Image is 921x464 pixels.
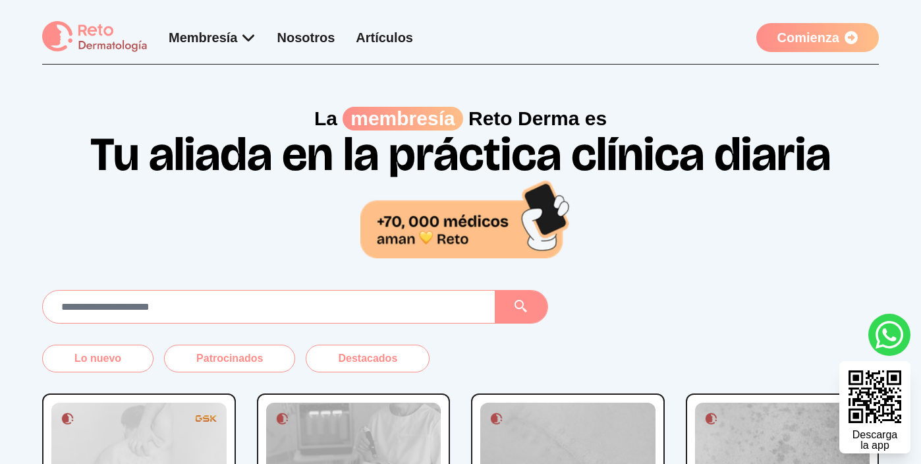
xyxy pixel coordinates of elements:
[164,345,295,372] button: Patrocinados
[356,30,413,45] a: Artículos
[277,30,335,45] a: Nosotros
[756,23,879,52] a: Comienza
[42,107,879,130] p: La Reto Derma es
[852,430,897,451] div: Descarga la app
[868,314,910,356] a: whatsapp button
[306,345,430,372] button: Destacados
[42,21,148,53] img: logo Reto dermatología
[360,178,571,258] img: 70,000 médicos aman Reto
[343,107,462,130] span: membresía
[169,28,256,47] div: Membresía
[42,345,153,372] button: Lo nuevo
[42,130,879,258] h1: Tu aliada en la práctica clínica diaria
